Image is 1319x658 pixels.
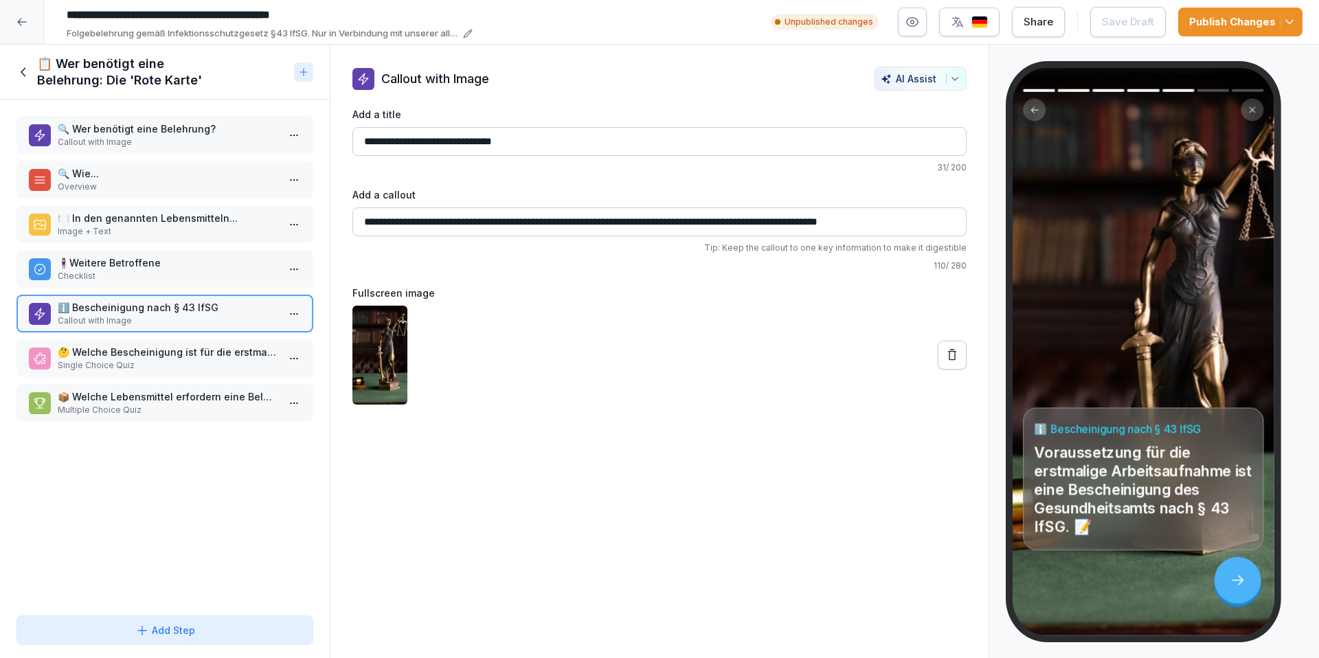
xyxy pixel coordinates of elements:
p: 📦 Welche Lebensmittel erfordern eine Belehrung? Wähle alle zutreffenden Antworten aus. [58,389,278,404]
div: 🤔 Welche Bescheinigung ist für die erstmalige Arbeitsaufnahme notwendig?Single Choice Quiz [16,339,313,377]
p: Image + Text [58,225,278,238]
p: 110 / 280 [352,260,967,272]
p: Unpublished changes [785,16,873,28]
p: Overview [58,181,278,193]
img: b98mvfnt33xzwa95by90qj90.png [352,306,407,405]
div: Add Step [135,623,195,637]
p: Callout with Image [58,315,278,327]
p: 🧍‍♀️Weitere Betroffene [58,256,278,270]
div: Publish Changes [1189,14,1292,30]
p: Folgebelehrung gemäß Infektionsschutzgesetz §43 IfSG. Nur in Verbindung mit unserer allgemeinen H... [67,27,459,41]
div: 🔍 Wer benötigt eine Belehrung?Callout with Image [16,116,313,154]
p: 🤔 Welche Bescheinigung ist für die erstmalige Arbeitsaufnahme notwendig? [58,345,278,359]
p: Callout with Image [381,69,489,88]
p: 31 / 200 [352,161,967,174]
p: 🔍 Wie... [58,166,278,181]
label: Add a callout [352,188,967,202]
div: 📦 Welche Lebensmittel erfordern eine Belehrung? Wähle alle zutreffenden Antworten aus.Multiple Ch... [16,384,313,422]
h1: 📋 Wer benötigt eine Belehrung: Die 'Rote Karte' [37,56,289,89]
p: Callout with Image [58,136,278,148]
p: ℹ️ Bescheinigung nach § 43 IfSG [58,300,278,315]
button: Add Step [16,615,313,645]
div: Save Draft [1102,14,1154,30]
button: Publish Changes [1178,8,1303,36]
p: Multiple Choice Quiz [58,404,278,416]
div: 🍽️ In den genannten Lebensmitteln...Image + Text [16,205,313,243]
label: Fullscreen image [352,286,967,300]
label: Add a title [352,107,967,122]
div: Share [1024,14,1053,30]
div: AI Assist [881,73,960,84]
p: 🔍 Wer benötigt eine Belehrung? [58,122,278,136]
div: 🧍‍♀️Weitere BetroffeneChecklist [16,250,313,288]
p: Voraussetzung für die erstmalige Arbeitsaufnahme ist eine Bescheinigung des Gesundheitsamts nach ... [1035,443,1252,536]
p: Tip: Keep the callout to one key information to make it digestible [352,242,967,254]
button: Save Draft [1090,7,1166,37]
p: Checklist [58,270,278,282]
button: AI Assist [875,67,967,91]
h4: ℹ️ Bescheinigung nach § 43 IfSG [1035,422,1252,436]
div: ℹ️ Bescheinigung nach § 43 IfSGCallout with Image [16,295,313,332]
div: 🔍 Wie...Overview [16,161,313,198]
p: Single Choice Quiz [58,359,278,372]
button: Share [1012,7,1065,37]
img: de.svg [971,16,988,29]
p: 🍽️ In den genannten Lebensmitteln... [58,211,278,225]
